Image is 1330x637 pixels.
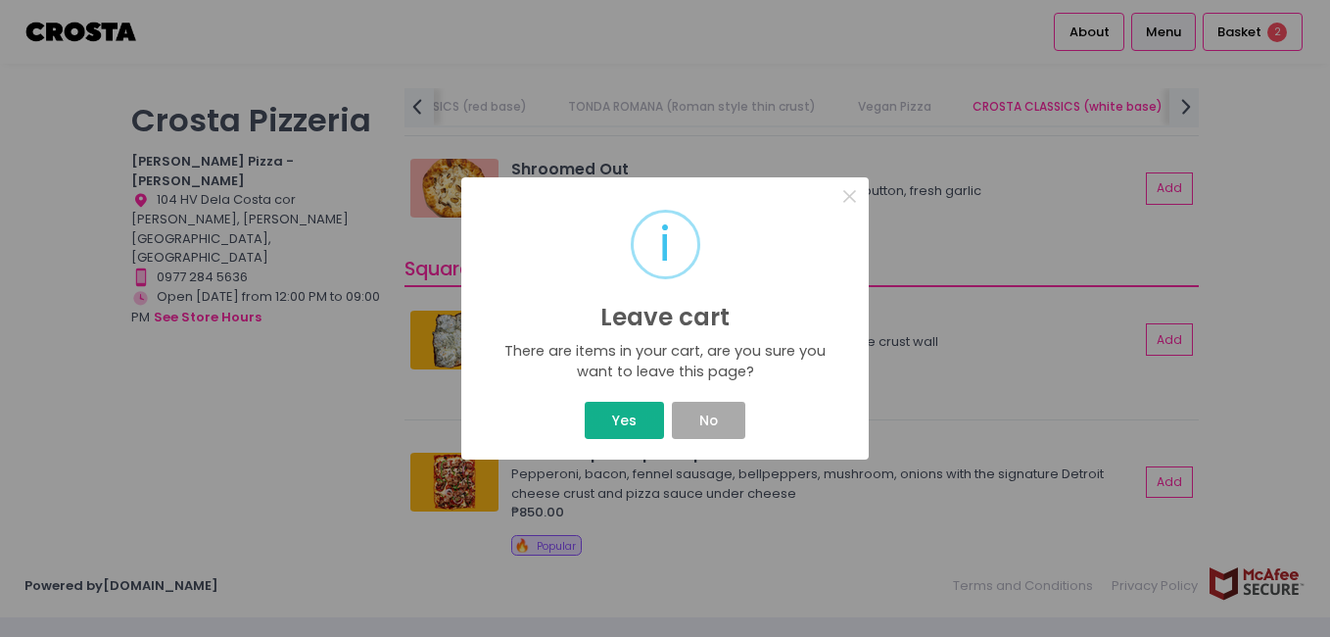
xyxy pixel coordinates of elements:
[831,177,869,216] button: Close this dialog
[585,402,663,439] button: Yes
[500,341,831,382] div: There are items in your cart, are you sure you want to leave this page?
[600,303,730,331] h2: Leave cart
[659,213,671,276] div: i
[672,402,744,439] button: No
